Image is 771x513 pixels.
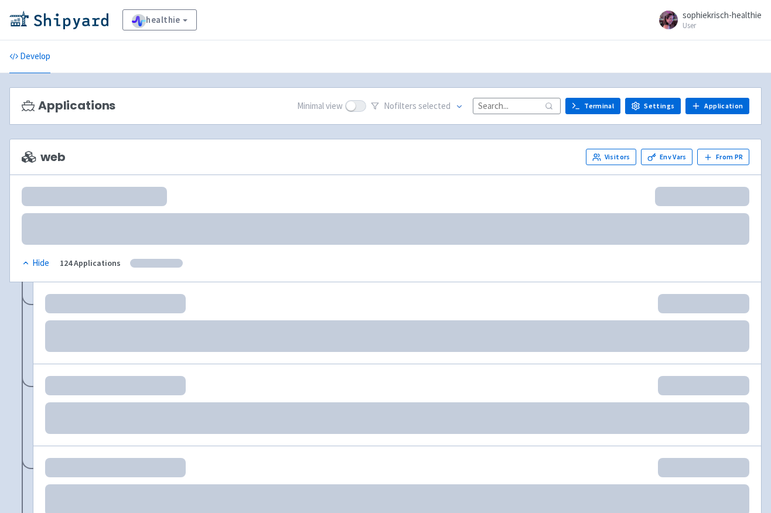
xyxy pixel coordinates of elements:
[22,256,49,270] div: Hide
[683,9,762,20] span: sophiekrisch-healthie
[60,256,121,270] div: 124 Applications
[685,98,749,114] a: Application
[565,98,620,114] a: Terminal
[641,149,692,165] a: Env Vars
[22,99,115,112] h3: Applications
[297,100,343,113] span: Minimal view
[22,256,50,270] button: Hide
[122,9,197,30] a: healthie
[683,22,762,29] small: User
[9,11,108,29] img: Shipyard logo
[652,11,762,29] a: sophiekrisch-healthie User
[586,149,636,165] a: Visitors
[384,100,451,113] span: No filter s
[22,151,65,164] span: web
[418,100,451,111] span: selected
[625,98,681,114] a: Settings
[9,40,50,73] a: Develop
[697,149,749,165] button: From PR
[473,98,561,114] input: Search...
